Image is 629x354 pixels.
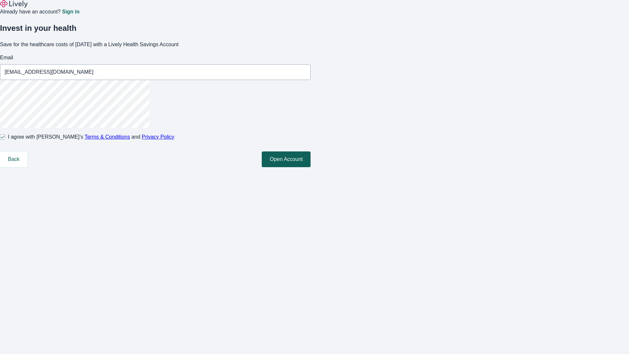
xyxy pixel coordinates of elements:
[85,134,130,140] a: Terms & Conditions
[142,134,175,140] a: Privacy Policy
[262,151,311,167] button: Open Account
[8,133,174,141] span: I agree with [PERSON_NAME]’s and
[62,9,79,14] a: Sign in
